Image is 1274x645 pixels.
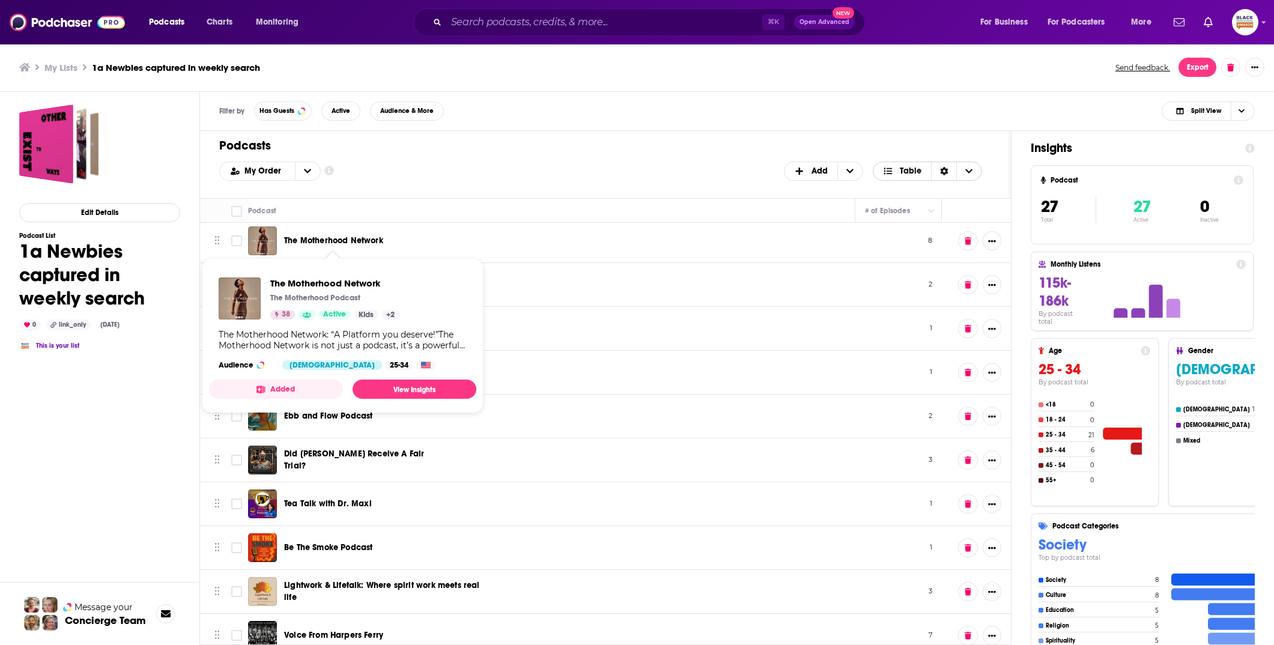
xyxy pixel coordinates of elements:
span: Toggle select row [231,542,242,553]
h3: Filter by [219,107,244,115]
button: Move [213,495,221,513]
div: Podcast [248,204,276,218]
h4: 35 - 44 [1046,447,1088,454]
span: Active [332,107,350,114]
h4: 55+ [1046,477,1088,484]
span: Active [323,309,346,321]
a: Tea Talk with Dr. Maxi [284,498,372,510]
img: blackpodcastingawards [19,340,31,352]
h1: Podcasts [219,138,982,153]
button: open menu [1040,13,1123,32]
div: 0 [19,319,41,330]
button: open menu [295,162,320,180]
input: Search podcasts, credits, & more... [446,13,762,32]
h4: By podcast total [1039,378,1150,386]
span: Podcasts [149,14,184,31]
a: Did Jonathan Majors Receive A Fair Trial? [248,446,277,474]
button: Show More Button [983,231,1001,250]
h4: 5 [1155,622,1159,629]
img: Barbara Profile [42,615,58,631]
a: Kids [354,310,378,319]
button: Column Actions [924,204,939,219]
p: 1 [930,368,932,377]
span: The Motherhood Network [270,277,399,289]
span: Has Guests [259,107,294,114]
button: Export [1178,58,1216,77]
button: Has Guests [254,101,312,121]
h4: Education [1046,607,1152,614]
p: Inactive [1200,217,1219,223]
h4: Mixed [1183,437,1252,444]
h4: 25 - 34 [1046,431,1086,438]
span: Add [811,167,828,175]
button: Choose View [873,162,983,181]
h4: 8 [1155,592,1159,599]
span: More [1131,14,1151,31]
button: Audience & More [370,101,444,121]
span: Open Advanced [799,19,849,25]
a: Show additional information [324,165,334,177]
h4: <18 [1046,401,1088,408]
button: open menu [1123,13,1166,32]
h4: Culture [1046,592,1152,599]
p: 3 [929,455,932,465]
h4: Society [1046,577,1152,584]
button: Show More Button [1245,58,1264,77]
h4: By podcast total [1039,310,1088,326]
h3: 1a Newbies captured in weekly search [92,62,260,73]
p: 2 [929,280,932,289]
span: Audience & More [380,107,434,114]
h4: 5 [1155,607,1159,614]
p: 1 [930,324,932,333]
button: Move [213,451,221,469]
p: Active [1133,217,1151,223]
button: open menu [972,13,1043,32]
span: Logged in as blackpodcastingawards [1232,9,1258,35]
h4: [DEMOGRAPHIC_DATA] [1183,422,1252,429]
button: Show More Button [983,275,1001,294]
p: 3 [929,587,932,596]
h3: Concierge Team [65,614,146,626]
button: Move [213,232,221,250]
span: Voice From Harpers Ferry [284,630,383,640]
button: Show More Button [983,363,1001,382]
button: open menu [220,167,295,175]
h3: Audience [219,360,273,370]
p: 8 [928,236,932,246]
button: Choose View [1162,101,1255,121]
span: 115k-186k [1039,274,1071,310]
span: ⌘ K [762,14,784,30]
img: Be The Smoke Podcast [248,533,277,562]
span: My Order [244,167,285,175]
h4: 19 [1252,405,1258,413]
span: Monitoring [256,14,299,31]
a: Tea Talk with Dr. Maxi [248,489,277,518]
div: [DEMOGRAPHIC_DATA] [282,360,382,370]
div: 25-34 [385,360,413,370]
h2: + Add [784,162,863,181]
h4: Spirituality [1046,637,1152,644]
a: This is your list [36,342,79,350]
a: 1a Newbies captured in weekly search [19,104,99,184]
p: 1 [930,499,932,509]
h4: Podcast Categories [1052,522,1273,530]
h4: 21 [1088,431,1094,439]
button: Send feedback. [1112,62,1174,73]
img: User Profile [1232,9,1258,35]
img: Lightwork & Lifetalk: Where spirit work meets real life [248,577,277,606]
span: Toggle select row [231,455,242,465]
h4: 5 [1155,637,1159,644]
a: 38 [270,310,295,319]
img: The Motherhood Network [248,226,277,255]
a: Lightwork & Lifetalk: Where spirit work meets real life [284,580,484,604]
p: 2 [929,411,932,421]
img: Jules Profile [42,597,58,613]
h4: Monthly Listens [1051,260,1231,268]
button: Show More Button [983,407,1001,426]
a: Be The Smoke Podcast [284,542,372,554]
a: Show notifications dropdown [1199,12,1218,32]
